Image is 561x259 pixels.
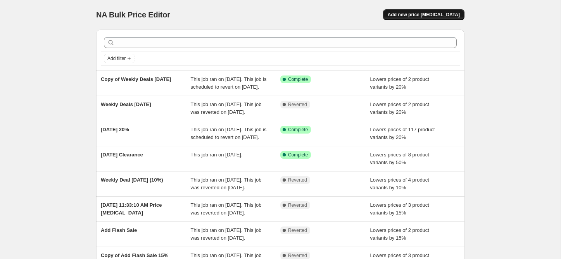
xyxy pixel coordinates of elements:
span: This job ran on [DATE]. [191,152,243,158]
span: Weekly Deals [DATE] [101,101,151,107]
span: Add filter [107,55,126,62]
button: Add filter [104,54,135,63]
span: Reverted [288,202,307,208]
span: NA Bulk Price Editor [96,10,170,19]
span: Lowers prices of 8 product variants by 50% [370,152,429,165]
button: Add new price [MEDICAL_DATA] [383,9,464,20]
span: Weekly Deal [DATE] (10%) [101,177,163,183]
span: Copy of Add Flash Sale 15% [101,252,168,258]
span: This job ran on [DATE]. This job was reverted on [DATE]. [191,202,262,216]
span: [DATE] 11:33:10 AM Price [MEDICAL_DATA] [101,202,162,216]
span: Add Flash Sale [101,227,137,233]
span: Reverted [288,177,307,183]
span: Complete [288,76,308,82]
span: Add new price [MEDICAL_DATA] [388,12,460,18]
span: This job ran on [DATE]. This job is scheduled to revert on [DATE]. [191,127,267,140]
span: Lowers prices of 4 product variants by 10% [370,177,429,190]
span: This job ran on [DATE]. This job was reverted on [DATE]. [191,227,262,241]
span: Lowers prices of 2 product variants by 15% [370,227,429,241]
span: [DATE] Clearance [101,152,143,158]
span: Complete [288,152,308,158]
span: Lowers prices of 117 product variants by 20% [370,127,435,140]
span: This job ran on [DATE]. This job is scheduled to revert on [DATE]. [191,76,267,90]
span: Lowers prices of 3 product variants by 15% [370,202,429,216]
span: Reverted [288,227,307,233]
span: Complete [288,127,308,133]
span: This job ran on [DATE]. This job was reverted on [DATE]. [191,177,262,190]
span: Reverted [288,252,307,259]
span: Copy of Weekly Deals [DATE] [101,76,171,82]
span: Lowers prices of 2 product variants by 20% [370,76,429,90]
span: This job ran on [DATE]. This job was reverted on [DATE]. [191,101,262,115]
span: Lowers prices of 2 product variants by 20% [370,101,429,115]
span: Reverted [288,101,307,108]
span: [DATE] 20% [101,127,129,132]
